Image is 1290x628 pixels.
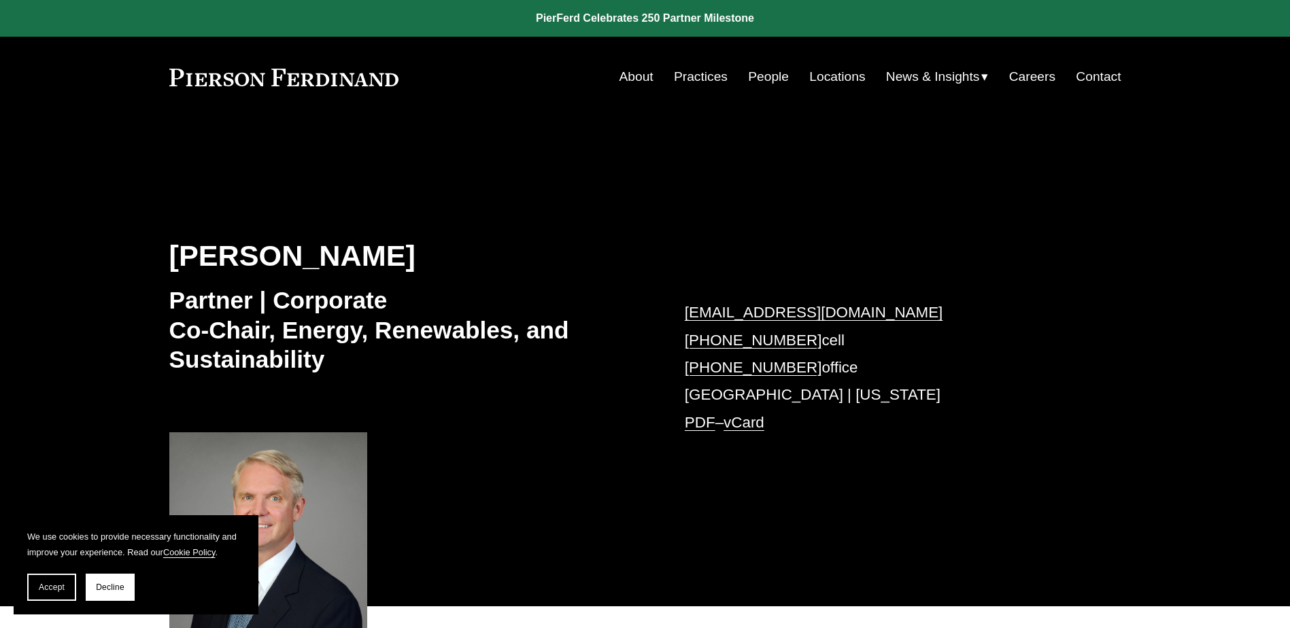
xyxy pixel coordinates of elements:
[14,515,258,614] section: Cookie banner
[724,414,764,431] a: vCard
[674,64,728,90] a: Practices
[685,414,715,431] a: PDF
[163,547,216,557] a: Cookie Policy
[86,574,135,601] button: Decline
[169,238,645,273] h2: [PERSON_NAME]
[1009,64,1055,90] a: Careers
[1076,64,1121,90] a: Contact
[748,64,789,90] a: People
[27,574,76,601] button: Accept
[619,64,654,90] a: About
[886,64,989,90] a: folder dropdown
[685,299,1081,436] p: cell office [GEOGRAPHIC_DATA] | [US_STATE] –
[96,582,124,592] span: Decline
[685,359,822,376] a: [PHONE_NUMBER]
[685,304,943,321] a: [EMAIL_ADDRESS][DOMAIN_NAME]
[809,64,865,90] a: Locations
[27,529,245,560] p: We use cookies to provide necessary functionality and improve your experience. Read our .
[685,332,822,349] a: [PHONE_NUMBER]
[169,285,645,374] h3: Partner | Corporate Co-Chair, Energy, Renewables, and Sustainability
[39,582,65,592] span: Accept
[886,65,980,89] span: News & Insights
